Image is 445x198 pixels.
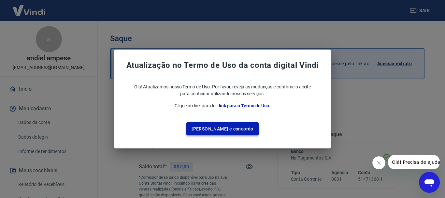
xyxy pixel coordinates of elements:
p: Olá! Atualizamos nosso Termo de Uso. Por favor, reveja as mudanças e confirme o aceite para conti... [117,84,328,97]
p: Clique no link para ler: [117,102,328,109]
a: link para o Termo de Uso. [219,103,271,108]
iframe: Fechar mensagem [372,156,385,169]
button: [PERSON_NAME] e concordo [186,122,259,136]
iframe: Mensagem da empresa [388,155,440,169]
iframe: Botão para abrir a janela de mensagens [419,172,440,193]
span: Olá! Precisa de ajuda? [4,5,55,10]
span: Atualização no Termo de Uso da conta digital Vindi [117,60,328,70]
